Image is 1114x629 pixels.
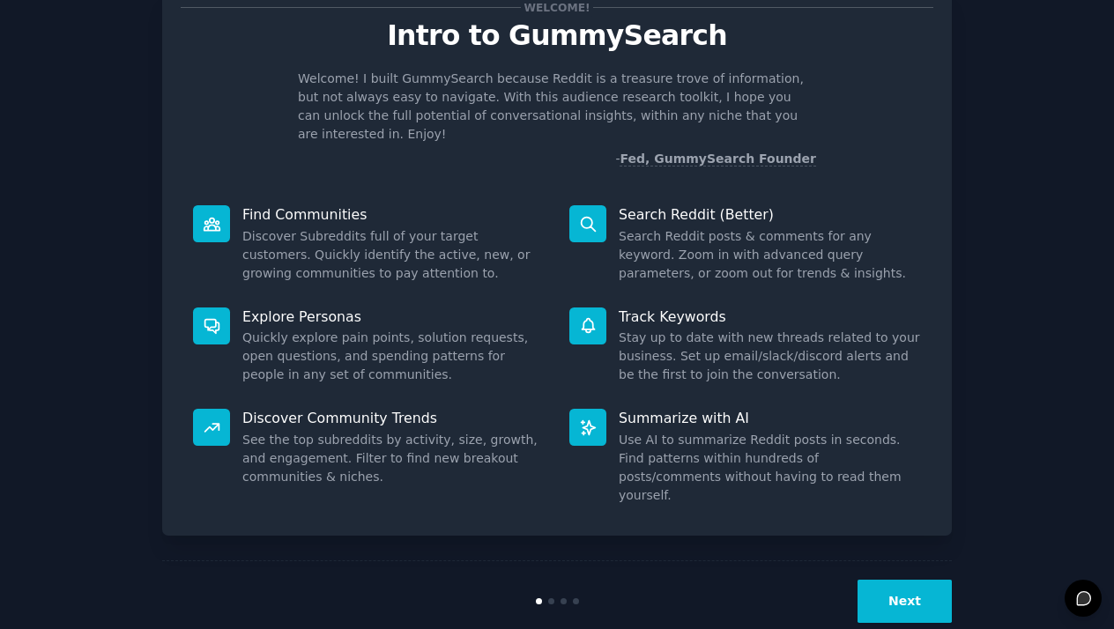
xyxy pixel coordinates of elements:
[620,152,816,166] a: Fed, GummySearch Founder
[619,205,921,224] p: Search Reddit (Better)
[242,307,545,326] p: Explore Personas
[619,329,921,384] dd: Stay up to date with new threads related to your business. Set up email/slack/discord alerts and ...
[242,205,545,224] p: Find Communities
[242,227,545,283] dd: Discover Subreddits full of your target customers. Quickly identify the active, new, or growing c...
[242,329,545,384] dd: Quickly explore pain points, solution requests, open questions, and spending patterns for people ...
[619,307,921,326] p: Track Keywords
[242,409,545,427] p: Discover Community Trends
[619,409,921,427] p: Summarize with AI
[858,580,952,623] button: Next
[298,70,816,144] p: Welcome! I built GummySearch because Reddit is a treasure trove of information, but not always ea...
[615,150,816,168] div: -
[619,431,921,505] dd: Use AI to summarize Reddit posts in seconds. Find patterns within hundreds of posts/comments with...
[619,227,921,283] dd: Search Reddit posts & comments for any keyword. Zoom in with advanced query parameters, or zoom o...
[242,431,545,486] dd: See the top subreddits by activity, size, growth, and engagement. Filter to find new breakout com...
[181,20,933,51] p: Intro to GummySearch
